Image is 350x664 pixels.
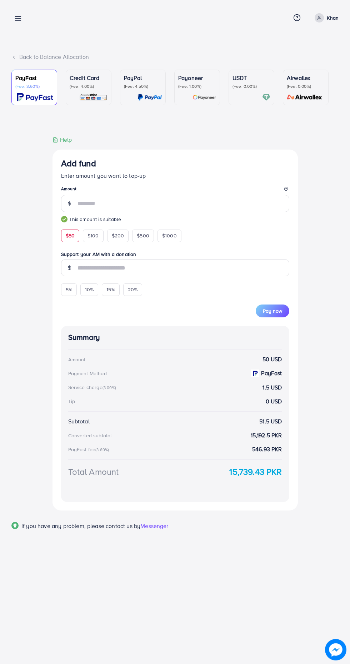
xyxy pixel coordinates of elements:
[68,333,282,342] h4: Summary
[70,74,107,82] p: Credit Card
[79,93,107,101] img: card
[61,171,289,180] p: Enter amount you want to top-up
[68,432,112,439] div: Converted subtotal
[15,74,53,82] p: PayFast
[61,251,289,258] label: Support your AM with a donation
[178,84,216,89] p: (Fee: 1.00%)
[178,74,216,82] p: Payoneer
[66,232,75,239] span: $50
[140,522,168,530] span: Messenger
[262,355,282,363] strong: 50 USD
[262,383,282,392] strong: 1.5 USD
[266,397,282,406] strong: 0 USD
[263,307,282,315] span: Pay now
[70,84,107,89] p: (Fee: 4.00%)
[85,286,94,293] span: 10%
[259,417,282,426] strong: 51.5 USD
[124,84,162,89] p: (Fee: 4.50%)
[229,466,282,478] strong: 15,739.43 PKR
[162,232,177,239] span: $1000
[128,286,137,293] span: 20%
[68,398,75,405] div: Tip
[61,216,67,222] img: guide
[68,384,118,391] div: Service charge
[68,446,111,453] div: PayFast fee
[61,186,289,195] legend: Amount
[325,639,346,660] img: image
[87,232,99,239] span: $100
[262,93,270,101] img: card
[68,356,86,363] div: Amount
[61,158,96,168] h3: Add fund
[21,522,140,530] span: If you have any problem, please contact us by
[256,305,289,317] button: Pay now
[112,232,124,239] span: $200
[285,93,325,101] img: card
[232,84,270,89] p: (Fee: 0.00%)
[232,74,270,82] p: USDT
[95,447,109,453] small: (3.60%)
[252,445,282,453] strong: 546.93 PKR
[52,136,72,144] div: Help
[68,370,107,377] div: Payment Method
[327,14,339,22] p: Khan
[287,84,325,89] p: (Fee: 0.00%)
[192,93,216,101] img: card
[137,232,149,239] span: $500
[61,216,289,223] small: This amount is suitable
[68,466,119,478] div: Total Amount
[102,385,116,391] small: (3.00%)
[137,93,162,101] img: card
[15,84,53,89] p: (Fee: 3.60%)
[251,431,282,439] strong: 15,192.5 PKR
[11,522,19,529] img: Popup guide
[261,369,282,377] strong: PayFast
[124,74,162,82] p: PayPal
[287,74,325,82] p: Airwallex
[312,13,339,22] a: Khan
[66,286,72,293] span: 5%
[68,417,90,426] div: Subtotal
[251,369,259,377] img: payment
[17,93,53,101] img: card
[106,286,115,293] span: 15%
[11,53,339,61] div: Back to Balance Allocation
